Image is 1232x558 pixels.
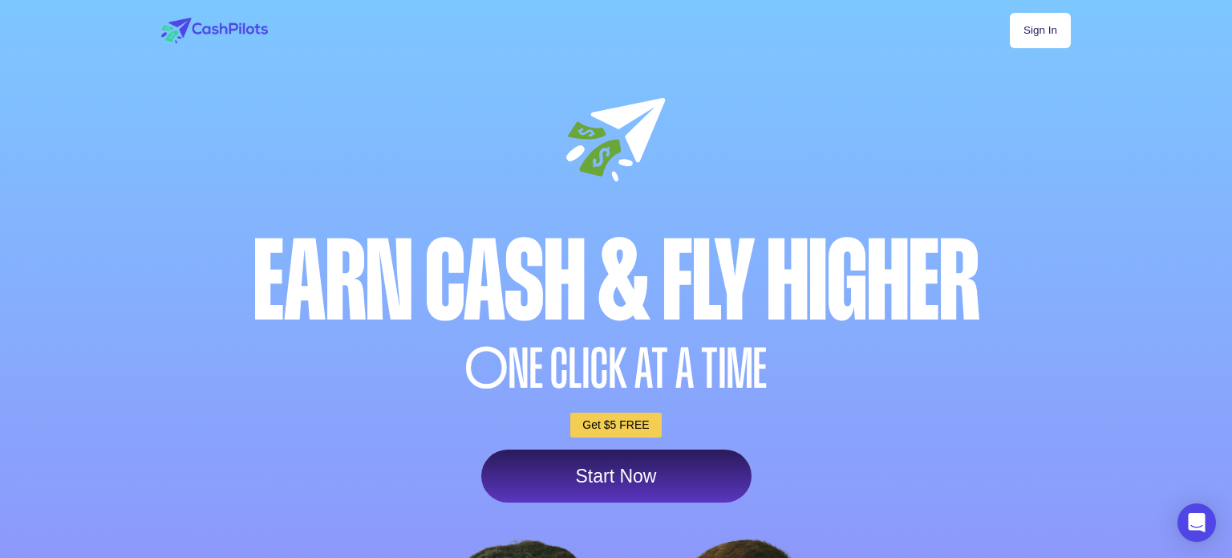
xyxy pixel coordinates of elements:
[465,341,509,397] span: O
[157,341,1075,397] div: NE CLICK AT A TIME
[157,226,1075,337] div: Earn Cash & Fly higher
[161,18,268,43] img: logo
[570,413,661,438] a: Get $5 FREE
[1010,13,1071,48] a: Sign In
[481,450,752,503] a: Start Now
[1177,503,1216,542] div: Open Intercom Messenger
